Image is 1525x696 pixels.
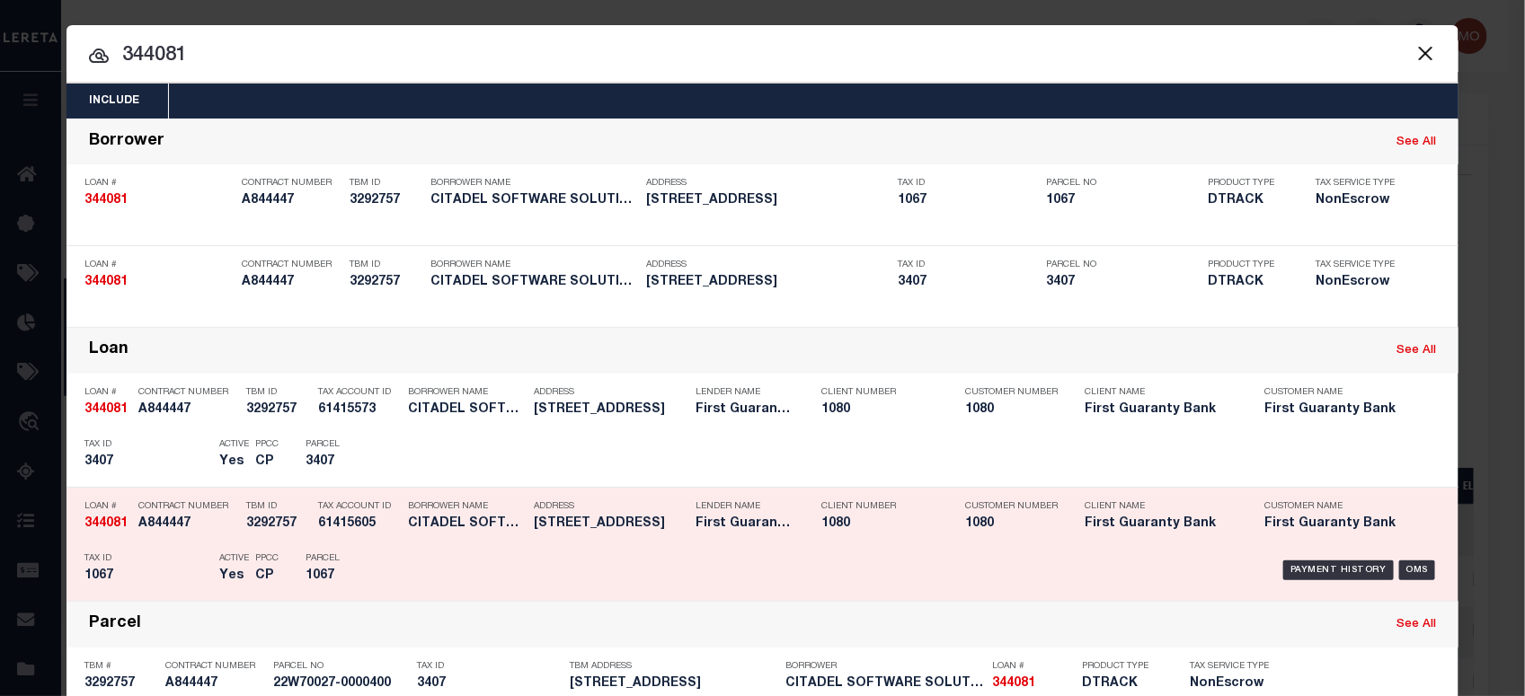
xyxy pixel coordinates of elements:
[1264,501,1417,512] p: Customer Name
[84,661,156,672] p: TBM #
[408,402,525,418] h5: CITADEL SOFTWARE SOLUTIONS LLC
[430,275,637,290] h5: CITADEL SOFTWARE SOLUTIONS LLC
[219,454,246,470] h5: Yes
[1046,178,1199,189] p: Parcel No
[534,387,687,398] p: Address
[165,676,264,692] h5: A844447
[84,501,129,512] p: Loan #
[1316,178,1405,189] p: Tax Service Type
[165,661,264,672] p: Contract Number
[785,676,983,692] h5: CITADEL SOFTWARE SOLUTIONS LLC
[219,568,246,584] h5: Yes
[1396,137,1436,148] a: See All
[408,516,525,532] h5: CITADEL SOFTWARE SOLUTIONS LLC
[84,275,233,290] h5: 344081
[84,676,156,692] h5: 3292757
[255,553,279,564] p: PPCC
[992,677,1035,690] strong: 344081
[1085,501,1237,512] p: Client Name
[696,516,794,532] h5: First Guaranty Bank
[965,387,1058,398] p: Customer Number
[84,517,128,530] strong: 344081
[84,439,210,450] p: Tax ID
[273,661,408,672] p: Parcel No
[255,454,279,470] h5: CP
[992,661,1073,672] p: Loan #
[350,275,421,290] h5: 3292757
[89,614,141,635] div: Parcel
[430,178,637,189] p: Borrower Name
[84,387,129,398] p: Loan #
[821,501,938,512] p: Client Number
[306,454,386,470] h5: 3407
[318,402,399,418] h5: 61415573
[273,676,408,692] h5: 22W70027-0000400
[1208,260,1289,270] p: Product Type
[1082,676,1163,692] h5: DTRACK
[534,516,687,532] h5: 523 US HWY 61 N WOODVILLE MS 39669
[1208,275,1289,290] h5: DTRACK
[246,387,309,398] p: TBM ID
[785,661,983,672] p: Borrower
[242,275,341,290] h5: A844447
[246,402,309,418] h5: 3292757
[138,501,237,512] p: Contract Number
[1085,402,1237,418] h5: First Guaranty Bank
[89,132,164,153] div: Borrower
[696,402,794,418] h5: First Guaranty Bank
[1208,193,1289,208] h5: DTRACK
[821,516,938,532] h5: 1080
[1085,387,1237,398] p: Client Name
[1399,560,1436,580] div: OMS
[138,387,237,398] p: Contract Number
[306,553,386,564] p: Parcel
[66,40,1459,72] input: Start typing...
[898,178,1037,189] p: Tax ID
[1085,516,1237,532] h5: First Guaranty Bank
[84,568,210,584] h5: 1067
[430,260,637,270] p: Borrower Name
[570,661,776,672] p: TBM Address
[965,501,1058,512] p: Customer Number
[570,676,776,692] h5: 523 US HWY 61 N WOODVILLE MS 39669
[84,193,233,208] h5: 344081
[1264,387,1417,398] p: Customer Name
[318,501,399,512] p: Tax Account ID
[84,553,210,564] p: Tax ID
[84,276,128,288] strong: 344081
[350,178,421,189] p: TBM ID
[255,568,279,584] h5: CP
[350,260,421,270] p: TBM ID
[1046,260,1199,270] p: Parcel No
[84,403,128,416] strong: 344081
[1396,345,1436,357] a: See All
[696,387,794,398] p: Lender Name
[646,275,889,290] h5: 523 US HWY 61 N WOODVILLE MS 39669
[306,568,386,584] h5: 1067
[246,516,309,532] h5: 3292757
[84,454,210,470] h5: 3407
[350,193,421,208] h5: 3292757
[1316,275,1405,290] h5: NonEscrow
[898,275,1037,290] h5: 3407
[84,178,233,189] p: Loan #
[646,193,889,208] h5: 523 US HWY 61 N WOODVILLE MS 39669
[1316,193,1405,208] h5: NonEscrow
[1264,516,1417,532] h5: First Guaranty Bank
[255,439,279,450] p: PPCC
[66,84,162,119] button: Include
[306,439,386,450] p: Parcel
[646,178,889,189] p: Address
[992,676,1073,692] h5: 344081
[318,387,399,398] p: Tax Account ID
[219,439,249,450] p: Active
[534,402,687,418] h5: 523 US HWY 61 N WOODVILLE MS 39669
[821,387,938,398] p: Client Number
[898,193,1037,208] h5: 1067
[408,501,525,512] p: Borrower Name
[242,193,341,208] h5: A844447
[1046,275,1199,290] h5: 3407
[1316,260,1405,270] p: Tax Service Type
[534,501,687,512] p: Address
[430,193,637,208] h5: CITADEL SOFTWARE SOLUTIONS LLC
